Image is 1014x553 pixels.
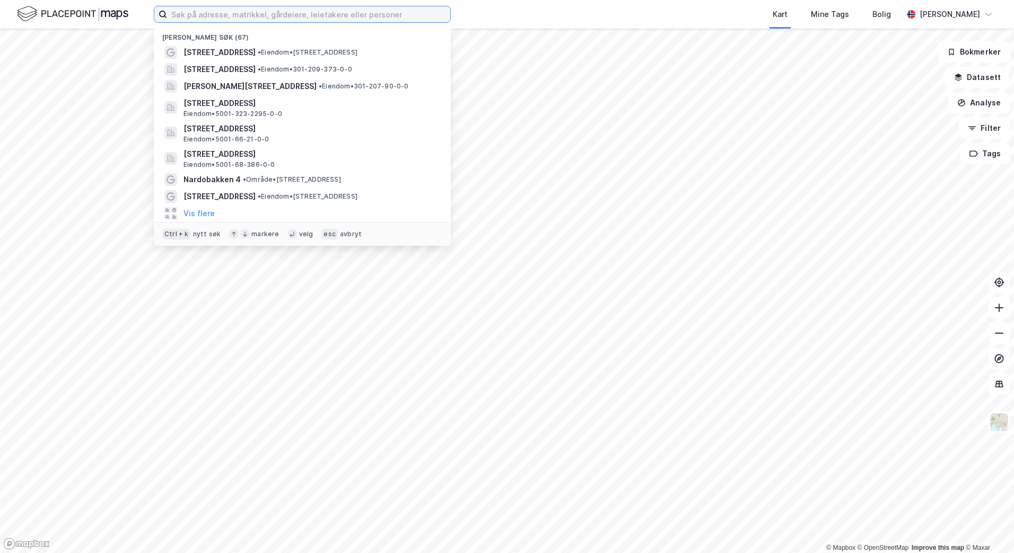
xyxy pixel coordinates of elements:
[961,502,1014,553] iframe: Chat Widget
[183,190,256,203] span: [STREET_ADDRESS]
[258,192,357,201] span: Eiendom • [STREET_ADDRESS]
[183,207,215,220] button: Vis flere
[299,230,313,238] div: velg
[162,229,191,239] div: Ctrl + k
[945,67,1010,88] button: Datasett
[319,82,409,91] span: Eiendom • 301-207-90-0-0
[811,8,849,21] div: Mine Tags
[183,110,282,118] span: Eiendom • 5001-323-2295-0-0
[773,8,788,21] div: Kart
[183,97,438,110] span: [STREET_ADDRESS]
[920,8,980,21] div: [PERSON_NAME]
[258,192,261,200] span: •
[258,48,357,57] span: Eiendom • [STREET_ADDRESS]
[826,544,855,551] a: Mapbox
[340,230,362,238] div: avbryt
[183,135,269,144] span: Eiendom • 5001-66-21-0-0
[319,82,322,90] span: •
[858,544,909,551] a: OpenStreetMap
[183,63,256,76] span: [STREET_ADDRESS]
[872,8,891,21] div: Bolig
[3,538,50,550] a: Mapbox homepage
[251,230,279,238] div: markere
[989,412,1009,432] img: Z
[183,46,256,59] span: [STREET_ADDRESS]
[183,80,317,93] span: [PERSON_NAME][STREET_ADDRESS]
[183,122,438,135] span: [STREET_ADDRESS]
[243,175,341,184] span: Område • [STREET_ADDRESS]
[938,41,1010,63] button: Bokmerker
[258,65,261,73] span: •
[243,175,246,183] span: •
[258,48,261,56] span: •
[183,148,438,160] span: [STREET_ADDRESS]
[167,6,450,22] input: Søk på adresse, matrikkel, gårdeiere, leietakere eller personer
[912,544,964,551] a: Improve this map
[154,25,451,44] div: [PERSON_NAME] søk (67)
[321,229,338,239] div: esc
[961,502,1014,553] div: Kontrollprogram for chat
[183,160,275,169] span: Eiendom • 5001-68-386-0-0
[258,65,352,74] span: Eiendom • 301-209-373-0-0
[959,118,1010,139] button: Filter
[960,143,1010,164] button: Tags
[183,173,241,186] span: Nardobakken 4
[193,230,221,238] div: nytt søk
[948,92,1010,113] button: Analyse
[17,5,128,23] img: logo.f888ab2527a4732fd821a326f86c7f29.svg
